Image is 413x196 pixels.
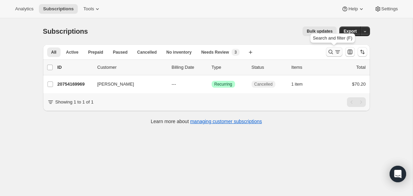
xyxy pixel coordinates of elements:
button: Search and filter results [326,47,342,57]
span: $70.20 [352,81,366,87]
button: 1 item [292,79,310,89]
p: ID [57,64,92,71]
button: Export [339,26,361,36]
button: Subscriptions [39,4,78,14]
p: Learn more about [151,118,262,125]
span: All [51,50,56,55]
div: IDCustomerBilling DateTypeStatusItemsTotal [57,64,366,71]
span: Prepaid [88,50,103,55]
span: Export [343,29,357,34]
p: Total [356,64,366,71]
span: Bulk updates [307,29,332,34]
span: Tools [83,6,94,12]
span: No inventory [166,50,191,55]
span: --- [172,81,176,87]
button: Analytics [11,4,38,14]
button: Create new view [245,47,256,57]
span: Analytics [15,6,33,12]
span: Recurring [214,81,232,87]
button: Tools [79,4,105,14]
div: Type [212,64,246,71]
button: Customize table column order and visibility [345,47,355,57]
button: Bulk updates [303,26,337,36]
span: 3 [234,50,237,55]
nav: Pagination [347,97,366,107]
p: Showing 1 to 1 of 1 [55,99,94,106]
span: Needs Review [201,50,229,55]
button: Help [337,4,369,14]
span: Help [348,6,358,12]
span: [PERSON_NAME] [97,81,134,88]
p: 20754169969 [57,81,92,88]
button: [PERSON_NAME] [93,79,162,90]
span: Cancelled [137,50,157,55]
a: managing customer subscriptions [190,119,262,124]
span: 1 item [292,81,303,87]
button: Settings [370,4,402,14]
span: Paused [113,50,128,55]
span: Subscriptions [43,6,74,12]
span: Subscriptions [43,28,88,35]
p: Status [252,64,286,71]
div: Items [292,64,326,71]
button: Sort the results [358,47,367,57]
span: Active [66,50,78,55]
span: Cancelled [254,81,273,87]
span: Settings [381,6,398,12]
div: 20754169969[PERSON_NAME]---SuccessRecurringCancelled1 item$70.20 [57,79,366,89]
div: Open Intercom Messenger [390,166,406,182]
p: Customer [97,64,166,71]
p: Billing Date [172,64,206,71]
